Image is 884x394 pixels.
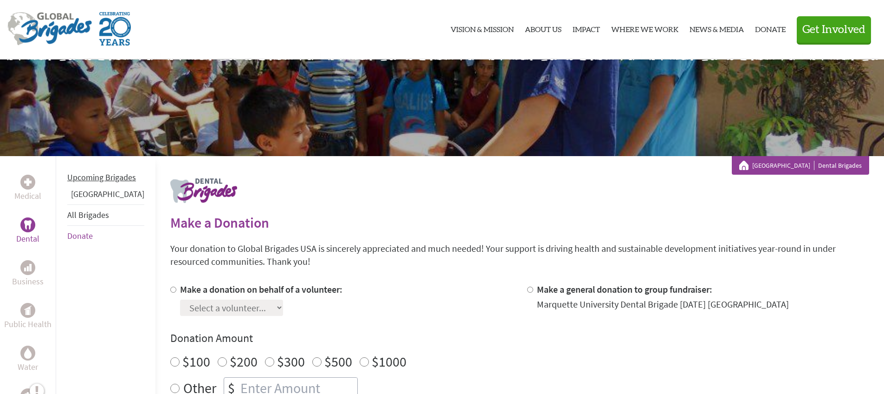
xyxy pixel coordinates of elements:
div: Water [20,346,35,361]
label: $300 [277,353,305,370]
p: Dental [16,232,39,245]
label: $100 [182,353,210,370]
img: Business [24,264,32,271]
p: Medical [14,190,41,203]
a: WaterWater [18,346,38,374]
label: $200 [230,353,258,370]
a: BusinessBusiness [12,260,44,288]
a: DentalDental [16,217,39,245]
p: Public Health [4,318,52,331]
a: Donate [755,4,786,52]
div: Dental [20,217,35,232]
a: [GEOGRAPHIC_DATA] [71,189,144,199]
a: All Brigades [67,210,109,220]
img: logo-dental.png [170,178,237,203]
p: Business [12,275,44,288]
p: Your donation to Global Brigades USA is sincerely appreciated and much needed! Your support is dr... [170,242,869,268]
img: Medical [24,178,32,186]
a: Upcoming Brigades [67,172,136,183]
a: [GEOGRAPHIC_DATA] [752,161,814,170]
label: $500 [324,353,352,370]
div: Public Health [20,303,35,318]
a: MedicalMedical [14,175,41,203]
img: Global Brigades Logo [7,12,92,46]
div: Dental Brigades [739,161,862,170]
label: Make a donation on behalf of a volunteer: [180,283,342,295]
label: Make a general donation to group fundraiser: [537,283,712,295]
div: Business [20,260,35,275]
li: Donate [67,226,144,246]
a: Vision & Mission [451,4,514,52]
a: Public HealthPublic Health [4,303,52,331]
a: Impact [573,4,600,52]
a: About Us [525,4,561,52]
img: Dental [24,220,32,229]
p: Water [18,361,38,374]
div: Marquette University Dental Brigade [DATE] [GEOGRAPHIC_DATA] [537,298,789,311]
li: Upcoming Brigades [67,167,144,188]
div: Medical [20,175,35,190]
span: Get Involved [802,24,865,35]
a: News & Media [690,4,744,52]
a: Donate [67,230,93,241]
img: Public Health [24,306,32,315]
li: All Brigades [67,204,144,226]
h4: Donation Amount [170,331,869,346]
li: Panama [67,188,144,204]
a: Where We Work [611,4,678,52]
img: Water [24,348,32,358]
label: $1000 [372,353,407,370]
h2: Make a Donation [170,214,869,231]
img: Global Brigades Celebrating 20 Years [99,12,131,46]
button: Get Involved [797,16,871,43]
